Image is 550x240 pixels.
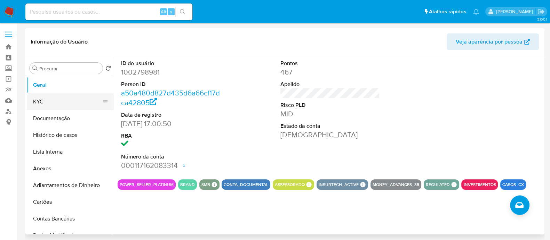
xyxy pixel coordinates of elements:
dd: [DEMOGRAPHIC_DATA] [280,130,380,140]
dt: Risco PLD [280,101,380,109]
button: Cartões [27,194,114,210]
button: Lista Interna [27,144,114,160]
button: Adiantamentos de Dinheiro [27,177,114,194]
input: Pesquise usuários ou casos... [25,7,192,16]
dd: 000117162083314 [121,161,221,170]
input: Procurar [39,65,100,72]
a: a50a480d827d435d6a66cf17dca42805 [121,88,220,108]
dt: Pontos [280,60,380,67]
button: Veja aparência por pessoa [447,33,539,50]
button: search-icon [175,7,190,17]
dd: MID [280,109,380,119]
dt: ID do usuário [121,60,221,67]
dd: 467 [280,67,380,77]
button: Procurar [32,65,38,71]
button: Documentação [27,110,114,127]
span: Alt [161,8,166,15]
dt: Número da conta [121,153,221,161]
a: Sair [537,8,545,15]
dt: Data de registro [121,111,221,119]
button: Anexos [27,160,114,177]
h1: Informação do Usuário [31,38,88,45]
dt: Estado da conta [280,122,380,130]
dd: [DATE] 17:00:50 [121,119,221,129]
button: Contas Bancárias [27,210,114,227]
span: s [170,8,172,15]
a: Notificações [473,9,479,15]
span: Atalhos rápidos [429,8,466,15]
button: Retornar ao pedido padrão [105,65,111,73]
button: KYC [27,93,108,110]
button: Histórico de casos [27,127,114,144]
dt: RBA [121,132,221,140]
span: Veja aparência por pessoa [456,33,523,50]
p: anna.almeida@mercadopago.com.br [496,8,535,15]
dt: Person ID [121,80,221,88]
button: Geral [27,77,114,93]
dd: 1002798981 [121,67,221,77]
dt: Apelido [280,80,380,88]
